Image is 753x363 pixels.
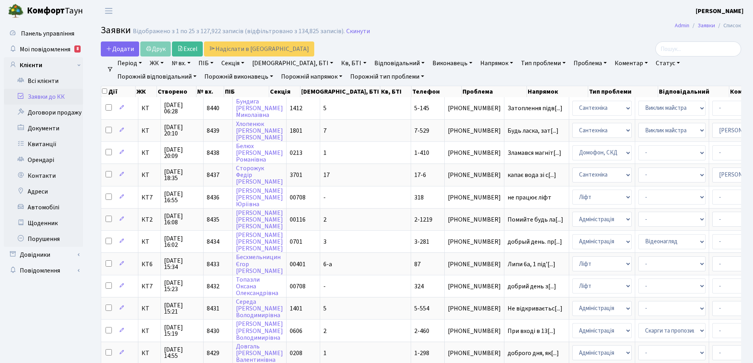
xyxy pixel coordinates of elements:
span: [DATE] 16:08 [164,213,200,226]
a: ЖК [147,56,167,70]
span: [DATE] 20:10 [164,124,200,137]
a: Додати [101,41,139,56]
span: КТ [142,350,157,356]
a: СторожукФедір[PERSON_NAME] [236,164,283,186]
a: Щоденник [4,215,83,231]
th: ПІБ [224,86,269,97]
a: Контакти [4,168,83,184]
a: Документи [4,120,83,136]
span: [PHONE_NUMBER] [448,305,501,312]
input: Пошук... [655,41,741,56]
div: 8 [74,45,81,53]
span: 0208 [290,349,302,357]
a: Клієнти [4,57,83,73]
span: КТ2 [142,216,157,223]
span: КТ [142,328,157,334]
span: 1 [323,349,326,357]
span: КТ [142,305,157,312]
a: Секція [218,56,247,70]
span: [DATE] 18:35 [164,169,200,181]
a: Хлопенюк[PERSON_NAME][PERSON_NAME] [236,120,283,142]
th: Відповідальний [658,86,729,97]
span: 8434 [207,237,219,246]
a: [PERSON_NAME] [696,6,744,16]
span: КТ6 [142,261,157,267]
span: 3-281 [414,237,429,246]
a: Порожній відповідальний [114,70,200,83]
a: Тип проблеми [518,56,569,70]
th: ЖК [136,86,157,97]
a: Проблема [570,56,610,70]
a: Заявки до КК [4,89,83,105]
a: Виконавець [429,56,476,70]
th: Кв, БТІ [380,86,411,97]
span: 1801 [290,126,302,135]
span: [PHONE_NUMBER] [448,216,501,223]
a: Скинути [346,28,370,35]
span: КТ [142,172,157,178]
span: 5 [323,304,326,313]
span: Помийте будь ла[...] [508,215,563,224]
li: Список [715,21,741,30]
span: 5-554 [414,304,429,313]
span: [PHONE_NUMBER] [448,150,501,156]
a: Статус [653,56,683,70]
span: [DATE] 15:23 [164,280,200,292]
a: Порожній напрямок [278,70,345,83]
a: Повідомлення [4,263,83,278]
a: [DEMOGRAPHIC_DATA], БТІ [249,56,336,70]
a: Квитанції [4,136,83,152]
span: 8437 [207,171,219,179]
span: 8440 [207,104,219,113]
th: Дії [101,86,136,97]
span: 00708 [290,282,306,291]
a: Договори продажу [4,105,83,120]
span: [DATE] 15:34 [164,258,200,270]
a: ТопазлиОксанаОлександрівна [236,275,278,297]
span: [DATE] 06:28 [164,102,200,115]
span: Мої повідомлення [20,45,70,54]
th: Тип проблеми [588,86,658,97]
span: [PHONE_NUMBER] [448,172,501,178]
span: 324 [414,282,424,291]
a: [PERSON_NAME][PERSON_NAME][PERSON_NAME] [236,209,283,231]
span: Будь ласка, зат[...] [508,126,559,135]
span: 7-529 [414,126,429,135]
a: Порожній виконавець [201,70,276,83]
span: [PHONE_NUMBER] [448,328,501,334]
th: Напрямок [527,86,588,97]
span: 8438 [207,149,219,157]
a: Мої повідомлення8 [4,41,83,57]
span: 5-145 [414,104,429,113]
a: [PERSON_NAME][PERSON_NAME]Володимирівна [236,320,283,342]
span: [PHONE_NUMBER] [448,128,501,134]
span: 00401 [290,260,306,269]
span: 1-410 [414,149,429,157]
span: [DATE] 15:21 [164,302,200,315]
span: добрый день. пр[...] [508,237,562,246]
nav: breadcrumb [663,17,753,34]
span: [DATE] 16:55 [164,191,200,203]
span: доброго дня, як[...] [508,349,559,357]
a: № вх. [168,56,194,70]
span: 8436 [207,193,219,202]
span: Додати [106,45,134,53]
a: Кв, БТІ [338,56,369,70]
span: 2-460 [414,327,429,335]
a: Адреси [4,184,83,199]
span: 17 [323,171,330,179]
a: БесхмельницинЄгор[PERSON_NAME] [236,253,283,275]
span: 1-298 [414,349,429,357]
a: Середа[PERSON_NAME]Володимирівна [236,297,283,320]
a: Порожній тип проблеми [347,70,427,83]
a: Заявки [698,21,715,30]
span: При вході в 13[...] [508,327,555,335]
span: Не відкриваєтьс[...] [508,304,562,313]
span: 87 [414,260,421,269]
span: - [323,282,326,291]
span: [DATE] 20:09 [164,147,200,159]
span: [PHONE_NUMBER] [448,350,501,356]
th: Створено [157,86,196,97]
span: КТ [142,128,157,134]
span: 318 [414,193,424,202]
